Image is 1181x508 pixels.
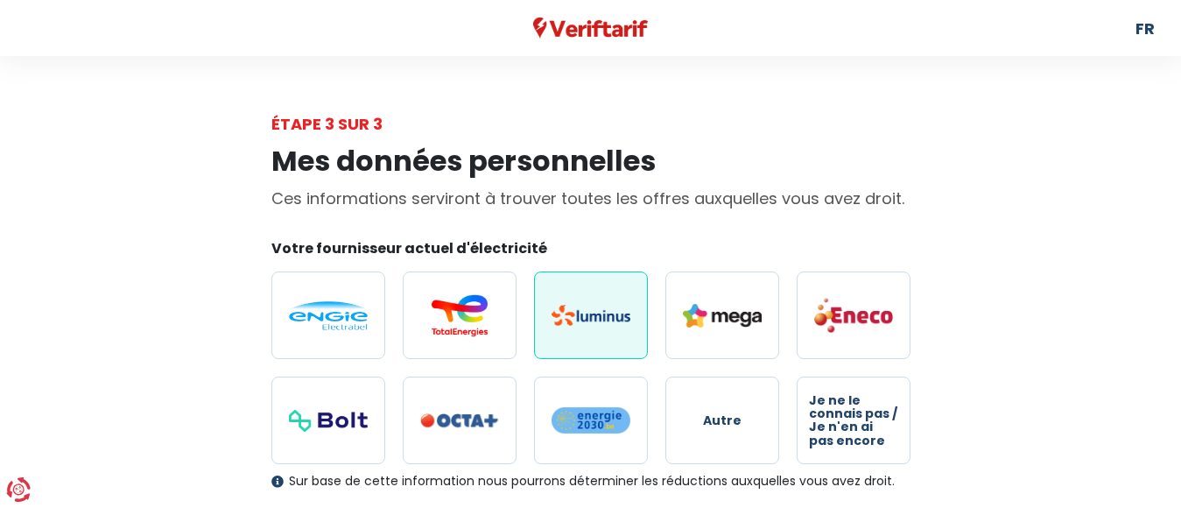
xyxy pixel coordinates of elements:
div: Étape 3 sur 3 [271,112,910,136]
img: Bolt [289,410,368,432]
img: Engie / Electrabel [289,301,368,330]
h1: Mes données personnelles [271,145,910,178]
legend: Votre fournisseur actuel d'électricité [271,238,910,265]
img: Octa+ [420,413,499,428]
img: Mega [683,304,762,328]
img: Luminus [552,305,630,326]
div: Sur base de cette information nous pourrons déterminer les réductions auxquelles vous avez droit. [271,474,910,489]
img: Total Energies / Lampiris [420,294,499,336]
span: Je ne le connais pas / Je n'en ai pas encore [809,394,898,448]
img: Energie2030 [552,406,630,434]
span: Autre [703,414,742,427]
p: Ces informations serviront à trouver toutes les offres auxquelles vous avez droit. [271,187,910,210]
img: Veriftarif logo [533,18,648,39]
img: Eneco [814,297,893,334]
